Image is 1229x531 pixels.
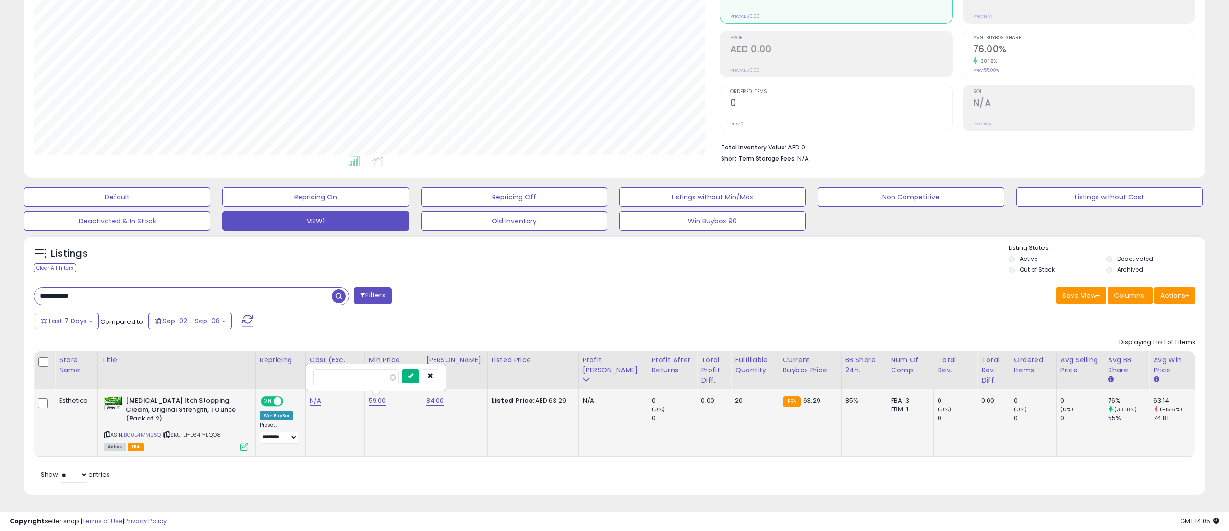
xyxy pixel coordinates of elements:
[730,36,952,41] span: Profit
[10,517,45,526] strong: Copyright
[1153,375,1159,384] small: Avg Win Price.
[104,443,126,451] span: All listings currently available for purchase on Amazon
[977,58,998,65] small: 38.18%
[973,89,1195,95] span: ROI
[1014,414,1056,422] div: 0
[938,355,973,375] div: Total Rev.
[981,396,1002,405] div: 0.00
[104,396,248,450] div: ASIN:
[426,355,483,365] div: [PERSON_NAME]
[281,397,297,406] span: OFF
[981,355,1006,385] div: Total Rev. Diff.
[938,396,977,405] div: 0
[973,44,1195,57] h2: 76.00%
[41,470,110,479] span: Show: entries
[260,422,298,444] div: Preset:
[652,396,697,405] div: 0
[1020,255,1037,263] label: Active
[49,316,87,326] span: Last 7 Days
[721,141,1188,152] li: AED 0
[735,396,771,405] div: 20
[797,154,809,163] span: N/A
[730,98,952,111] h2: 0
[1020,265,1055,273] label: Out of Stock
[1108,396,1149,405] div: 76%
[1154,287,1195,304] button: Actions
[262,397,274,406] span: ON
[1014,406,1027,413] small: (0%)
[1119,338,1195,347] div: Displaying 1 to 1 of 1 items
[701,355,727,385] div: Total Profit Diff.
[421,187,607,207] button: Repricing Off
[310,355,361,375] div: Cost (Exc. VAT)
[24,187,210,207] button: Default
[973,67,999,73] small: Prev: 55.00%
[10,517,167,526] div: seller snap | |
[426,396,444,406] a: 84.00
[1016,187,1203,207] button: Listings without Cost
[721,143,786,151] b: Total Inventory Value:
[973,13,992,19] small: Prev: N/A
[51,247,88,260] h5: Listings
[421,211,607,231] button: Old Inventory
[260,411,294,420] div: Win BuyBox
[492,355,575,365] div: Listed Price
[721,154,796,162] b: Short Term Storage Fees:
[619,187,806,207] button: Listings without Min/Max
[735,355,774,375] div: Fulfillable Quantity
[59,355,94,375] div: Store Name
[163,431,221,439] span: | SKU: LI-E64P-EQO8
[938,414,977,422] div: 0
[1160,406,1182,413] small: (-15.6%)
[619,211,806,231] button: Win Buybox 90
[128,443,144,451] span: FBA
[938,406,951,413] small: (0%)
[1060,406,1074,413] small: (0%)
[1060,396,1104,405] div: 0
[652,406,665,413] small: (0%)
[492,396,571,405] div: AED 63.29
[1108,414,1149,422] div: 55%
[126,396,242,426] b: [MEDICAL_DATA] Itch Stopping Cream, Original Strength, 1 Ounce (Pack of 2)
[34,263,76,272] div: Clear All Filters
[730,67,759,73] small: Prev: AED 0.00
[891,396,927,405] div: FBA: 3
[1117,265,1143,273] label: Archived
[891,355,930,375] div: Num of Comp.
[818,187,1004,207] button: Non Competitive
[730,44,952,57] h2: AED 0.00
[1108,287,1153,304] button: Columns
[104,396,123,411] img: 51+8Wocpz1L._SL40_.jpg
[35,313,99,329] button: Last 7 Days
[222,211,409,231] button: VIEW1
[891,405,927,414] div: FBM: 1
[260,355,301,365] div: Repricing
[24,211,210,231] button: Deactivated & In Stock
[973,121,992,127] small: Prev: N/A
[973,98,1195,111] h2: N/A
[163,316,220,326] span: Sep-02 - Sep-08
[369,355,418,365] div: Min Price
[1014,355,1052,375] div: Ordered Items
[783,396,801,407] small: FBA
[369,396,386,406] a: 59.00
[1117,255,1153,263] label: Deactivated
[652,355,693,375] div: Profit After Returns
[492,396,535,405] b: Listed Price:
[310,396,321,406] a: N/A
[583,355,644,375] div: Profit [PERSON_NAME]
[148,313,232,329] button: Sep-02 - Sep-08
[730,121,744,127] small: Prev: 0
[1009,244,1205,253] p: Listing States:
[1153,414,1195,422] div: 74.81
[1060,355,1100,375] div: Avg Selling Price
[845,396,880,405] div: 85%
[82,517,123,526] a: Terms of Use
[124,517,167,526] a: Privacy Policy
[102,355,252,365] div: Title
[803,396,820,405] span: 63.29
[701,396,723,405] div: 0.00
[1180,517,1219,526] span: 2025-09-17 14:05 GMT
[1014,396,1056,405] div: 0
[124,431,161,439] a: B00E4MM25Q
